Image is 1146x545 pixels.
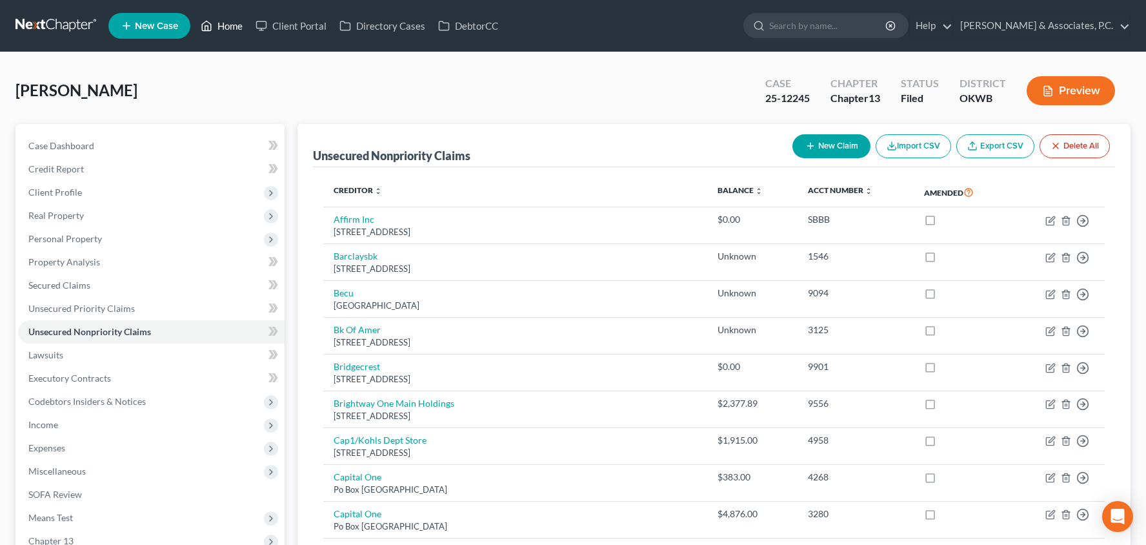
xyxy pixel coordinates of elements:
div: Po Box [GEOGRAPHIC_DATA] [334,520,697,533]
div: Status [901,76,939,91]
span: New Case [135,21,178,31]
a: Capital One [334,471,381,482]
a: Bridgecrest [334,361,380,372]
button: Preview [1027,76,1115,105]
div: 3280 [808,508,903,520]
span: Income [28,419,58,430]
div: $2,377.89 [718,397,787,410]
span: Miscellaneous [28,466,86,477]
div: Open Intercom Messenger [1102,501,1133,532]
a: [PERSON_NAME] & Associates, P.C. [954,14,1130,37]
a: Cap1/Kohls Dept Store [334,435,427,446]
a: Becu [334,287,354,298]
a: Bk Of Amer [334,324,381,335]
div: Unknown [718,250,787,263]
div: [STREET_ADDRESS] [334,226,697,238]
span: Credit Report [28,163,84,174]
a: Property Analysis [18,251,285,274]
a: DebtorCC [432,14,505,37]
span: Means Test [28,512,73,523]
span: Codebtors Insiders & Notices [28,396,146,407]
a: Creditor unfold_more [334,185,382,195]
div: Po Box [GEOGRAPHIC_DATA] [334,484,697,496]
i: unfold_more [865,187,872,195]
div: [STREET_ADDRESS] [334,410,697,422]
span: Expenses [28,442,65,453]
div: $0.00 [718,213,787,226]
span: Lawsuits [28,349,63,360]
div: 4268 [808,471,903,484]
a: Unsecured Priority Claims [18,297,285,320]
div: Case [765,76,810,91]
div: $383.00 [718,471,787,484]
button: Import CSV [876,134,951,158]
span: Case Dashboard [28,140,94,151]
a: SOFA Review [18,483,285,506]
span: Property Analysis [28,256,100,267]
button: New Claim [792,134,870,158]
a: Home [194,14,249,37]
a: Client Portal [249,14,333,37]
div: Unsecured Nonpriority Claims [313,148,470,163]
div: $4,876.00 [718,508,787,520]
div: Unknown [718,324,787,336]
div: [STREET_ADDRESS] [334,263,697,275]
i: unfold_more [374,187,382,195]
a: Capital One [334,508,381,519]
div: 25-12245 [765,91,810,106]
div: [GEOGRAPHIC_DATA] [334,300,697,312]
a: Acct Number unfold_more [808,185,872,195]
i: unfold_more [755,187,763,195]
div: District [960,76,1006,91]
div: 3125 [808,324,903,336]
div: Unknown [718,287,787,300]
div: 9556 [808,397,903,410]
a: Credit Report [18,158,285,181]
span: Secured Claims [28,280,90,291]
div: $0.00 [718,360,787,373]
span: [PERSON_NAME] [15,81,137,99]
span: Executory Contracts [28,373,111,384]
div: [STREET_ADDRESS] [334,373,697,386]
a: Directory Cases [333,14,432,37]
input: Search by name... [769,14,887,37]
span: Client Profile [28,187,82,198]
a: Case Dashboard [18,134,285,158]
span: 13 [869,92,880,104]
a: Export CSV [956,134,1034,158]
a: Executory Contracts [18,367,285,390]
span: Unsecured Priority Claims [28,303,135,314]
div: OKWB [960,91,1006,106]
th: Amended [914,178,1010,207]
span: Personal Property [28,233,102,244]
div: [STREET_ADDRESS] [334,336,697,349]
div: SBBB [808,213,903,226]
span: Unsecured Nonpriority Claims [28,326,151,337]
a: Affirm Inc [334,214,374,225]
button: Delete All [1040,134,1110,158]
div: Chapter [830,76,880,91]
div: $1,915.00 [718,434,787,447]
div: 9901 [808,360,903,373]
div: [STREET_ADDRESS] [334,447,697,459]
a: Unsecured Nonpriority Claims [18,320,285,344]
div: Chapter [830,91,880,106]
span: Real Property [28,210,84,221]
div: 9094 [808,287,903,300]
a: Barclaysbk [334,251,377,262]
a: Brightway One Main Holdings [334,398,454,409]
a: Help [909,14,952,37]
a: Balance unfold_more [718,185,763,195]
div: 4958 [808,434,903,447]
div: 1546 [808,250,903,263]
a: Lawsuits [18,344,285,367]
div: Filed [901,91,939,106]
a: Secured Claims [18,274,285,297]
span: SOFA Review [28,489,82,500]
